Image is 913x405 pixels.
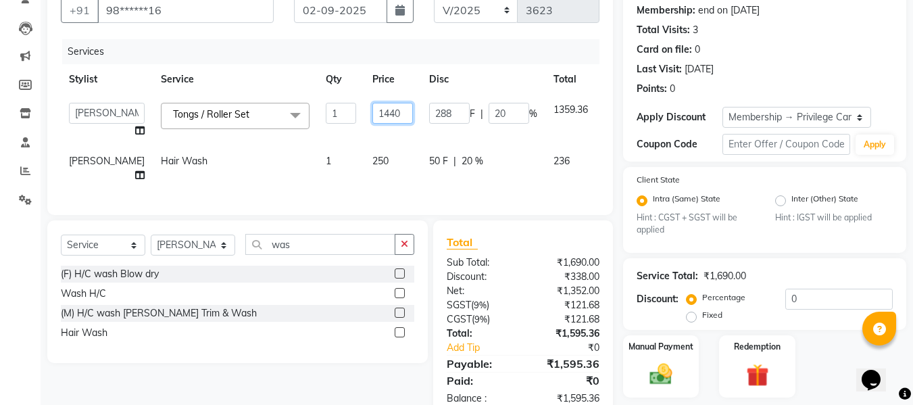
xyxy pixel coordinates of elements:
a: Add Tip [437,341,537,355]
th: Qty [318,64,364,95]
div: Services [62,39,610,64]
label: Intra (Same) State [653,193,720,209]
div: ₹1,595.36 [523,356,610,372]
span: 9% [474,300,487,310]
small: Hint : CGST + SGST will be applied [637,212,754,237]
div: Total Visits: [637,23,690,37]
span: F [470,107,475,121]
th: Disc [421,64,545,95]
div: ₹1,690.00 [523,256,610,270]
th: Stylist [61,64,153,95]
th: Action [596,64,641,95]
div: ( ) [437,312,523,327]
span: % [529,107,537,121]
img: _cash.svg [643,361,679,387]
span: | [453,154,456,168]
div: ₹121.68 [523,312,610,327]
a: x [249,108,255,120]
div: Discount: [437,270,523,284]
div: ₹1,690.00 [704,269,746,283]
span: Total [447,235,478,249]
th: Service [153,64,318,95]
label: Manual Payment [628,341,693,353]
div: ₹0 [538,341,610,355]
div: Membership: [637,3,695,18]
span: 20 % [462,154,483,168]
button: Apply [856,135,894,155]
div: Net: [437,284,523,298]
div: (M) H/C wash [PERSON_NAME] Trim & Wash [61,306,257,320]
div: (F) H/C wash Blow dry [61,267,159,281]
span: Hair Wash [161,155,207,167]
input: Enter Offer / Coupon Code [722,134,850,155]
span: 1 [326,155,331,167]
th: Total [545,64,596,95]
span: 50 F [429,154,448,168]
div: 3 [693,23,698,37]
span: 1359.36 [553,103,588,116]
img: _gift.svg [739,361,776,389]
label: Client State [637,174,680,186]
div: Card on file: [637,43,692,57]
input: Search or Scan [245,234,395,255]
span: Tongs / Roller Set [173,108,249,120]
div: ₹1,352.00 [523,284,610,298]
span: 9% [474,314,487,325]
span: [PERSON_NAME] [69,155,145,167]
label: Fixed [702,309,722,321]
small: Hint : IGST will be applied [775,212,893,224]
div: Wash H/C [61,287,106,301]
div: Apply Discount [637,110,722,124]
label: Percentage [702,291,745,304]
div: ₹338.00 [523,270,610,284]
div: ₹0 [523,373,610,389]
label: Redemption [734,341,781,353]
div: Payable: [437,356,523,372]
div: Total: [437,327,523,341]
div: [DATE] [685,62,714,76]
th: Price [364,64,421,95]
div: ₹121.68 [523,298,610,312]
div: Discount: [637,292,678,306]
div: Coupon Code [637,137,722,151]
div: ₹1,595.36 [523,327,610,341]
div: Paid: [437,373,523,389]
div: 0 [695,43,700,57]
span: | [480,107,483,121]
span: 250 [372,155,389,167]
span: SGST [447,299,471,311]
div: Sub Total: [437,256,523,270]
iframe: chat widget [856,351,899,391]
div: Last Visit: [637,62,682,76]
div: Points: [637,82,667,96]
div: ( ) [437,298,523,312]
div: end on [DATE] [698,3,760,18]
span: 236 [553,155,570,167]
div: Service Total: [637,269,698,283]
div: Hair Wash [61,326,107,340]
label: Inter (Other) State [791,193,858,209]
div: 0 [670,82,675,96]
span: CGST [447,313,472,325]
